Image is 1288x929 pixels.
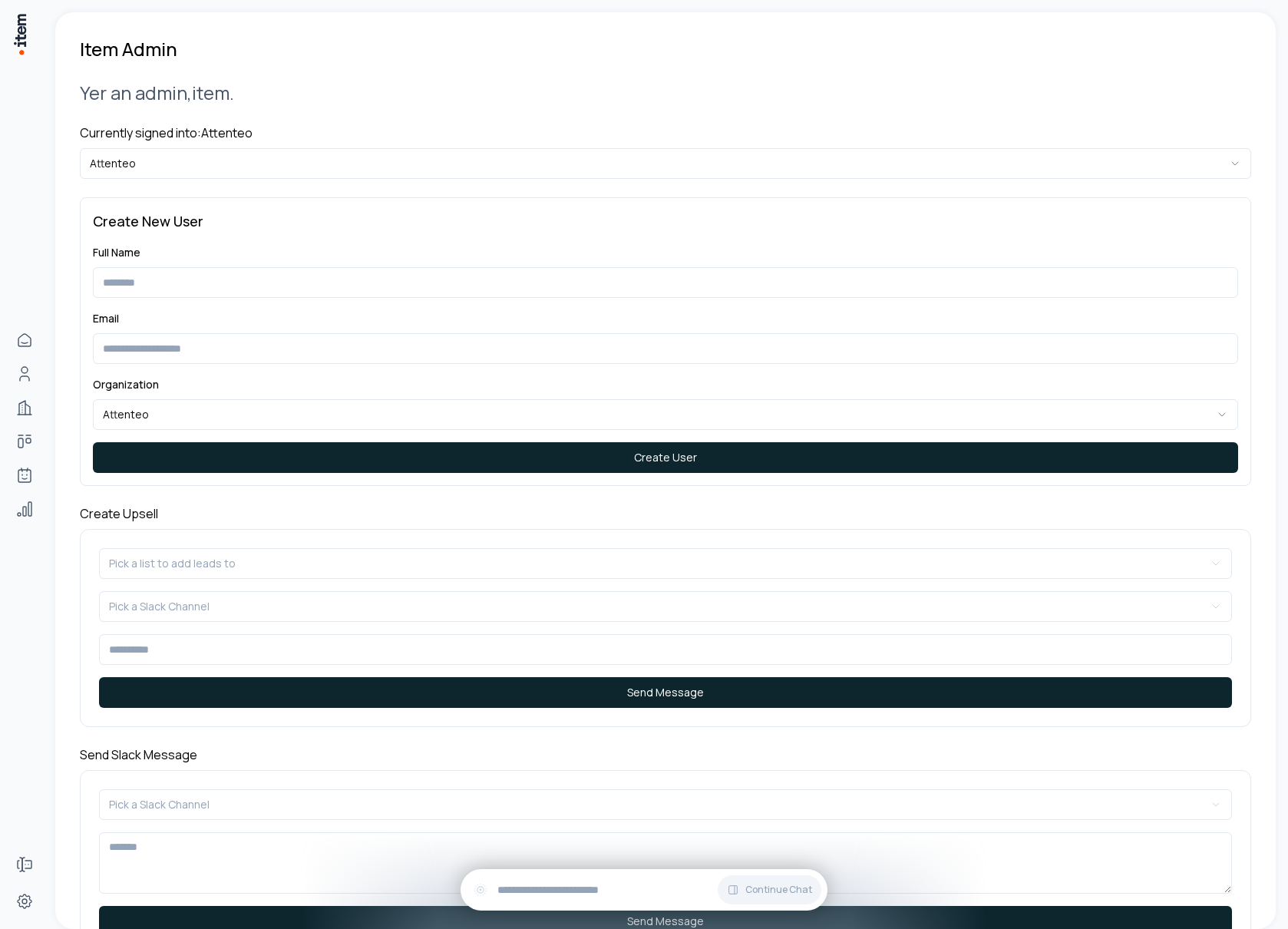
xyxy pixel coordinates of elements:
h4: Send Slack Message [80,746,1251,764]
span: Continue Chat [745,884,812,896]
h1: Item Admin [80,37,177,61]
button: Create User [93,442,1238,473]
a: Forms [9,849,40,880]
h4: Create Upsell [80,504,1251,523]
button: Send Message [99,677,1232,708]
button: Continue Chat [718,875,821,904]
h3: Create New User [93,210,1238,232]
h4: Currently signed into: Attenteo [80,124,1251,142]
label: Email [93,311,119,326]
a: Settings [9,886,40,917]
a: Companies [9,392,40,423]
img: Item Brain Logo [12,12,28,56]
a: Home [9,325,40,355]
label: Full Name [93,245,140,260]
label: Organization [93,377,159,392]
a: Deals [9,426,40,457]
a: Analytics [9,494,40,524]
a: People [9,359,40,389]
div: Continue Chat [461,869,827,911]
h2: Yer an admin, item . [80,80,1251,105]
a: Agents [9,460,40,491]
